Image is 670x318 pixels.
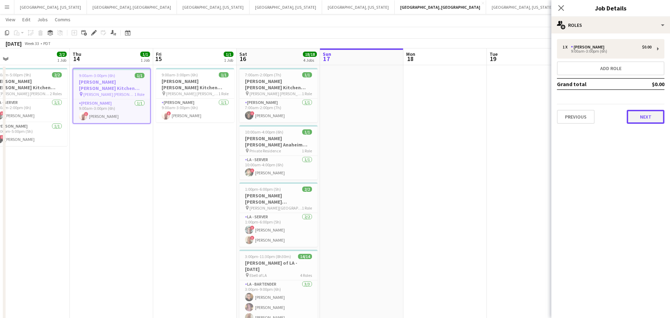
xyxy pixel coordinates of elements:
[405,55,415,63] span: 18
[642,45,652,50] div: $0.00
[239,51,247,57] span: Sat
[156,51,162,57] span: Fri
[57,52,67,57] span: 2/2
[300,273,312,278] span: 4 Roles
[219,72,229,77] span: 1/1
[166,91,218,96] span: [PERSON_NAME] [PERSON_NAME] Catering
[406,51,415,57] span: Mon
[239,135,318,148] h3: [PERSON_NAME] [PERSON_NAME] Anaheim [DATE]
[84,112,88,116] span: !
[557,78,632,90] td: Grand total
[239,182,318,247] app-job-card: 1:00pm-6:00pm (5h)2/2[PERSON_NAME] [PERSON_NAME] [PERSON_NAME] [DATE] [PERSON_NAME][GEOGRAPHIC_DA...
[250,148,281,153] span: Private Residence
[298,254,312,259] span: 14/14
[52,15,73,24] a: Comms
[245,129,283,135] span: 10:00am-4:00pm (6h)
[322,55,331,63] span: 17
[52,72,62,77] span: 2/2
[35,15,51,24] a: Jobs
[218,91,229,96] span: 1 Role
[224,58,233,63] div: 1 Job
[245,72,281,77] span: 7:00am-2:00pm (7h)
[22,16,30,23] span: Edit
[486,0,559,14] button: [GEOGRAPHIC_DATA], [US_STATE]
[156,78,234,91] h3: [PERSON_NAME] [PERSON_NAME] Kitchen [DATE]
[250,205,302,211] span: [PERSON_NAME][GEOGRAPHIC_DATA][DEMOGRAPHIC_DATA]
[489,55,498,63] span: 19
[239,68,318,122] app-job-card: 7:00am-2:00pm (7h)1/1[PERSON_NAME] [PERSON_NAME] Kitchen [DATE] [PERSON_NAME] [PERSON_NAME] Cater...
[37,16,48,23] span: Jobs
[3,15,18,24] a: View
[167,111,171,115] span: !
[162,72,198,77] span: 9:00am-3:00pm (6h)
[73,51,81,57] span: Thu
[50,91,62,96] span: 2 Roles
[563,45,571,50] div: 1 x
[239,156,318,180] app-card-role: LA - Server1/110:00am-4:00pm (6h)![PERSON_NAME]
[303,58,317,63] div: 4 Jobs
[156,99,234,122] app-card-role: [PERSON_NAME]1/19:00am-3:00pm (6h)![PERSON_NAME]
[551,3,670,13] h3: Job Details
[551,17,670,33] div: Roles
[57,58,66,63] div: 1 Job
[23,41,40,46] span: Week 33
[250,226,254,230] span: !
[239,78,318,91] h3: [PERSON_NAME] [PERSON_NAME] Kitchen [DATE]
[245,187,281,192] span: 1:00pm-6:00pm (5h)
[239,213,318,247] app-card-role: LA - Server2/21:00pm-6:00pm (5h)![PERSON_NAME]![PERSON_NAME]
[239,192,318,205] h3: [PERSON_NAME] [PERSON_NAME] [PERSON_NAME] [DATE]
[303,52,317,57] span: 18/18
[239,125,318,180] app-job-card: 10:00am-4:00pm (6h)1/1[PERSON_NAME] [PERSON_NAME] Anaheim [DATE] Private Residence1 RoleLA - Serv...
[73,68,151,124] app-job-card: 9:00am-3:00pm (6h)1/1[PERSON_NAME] [PERSON_NAME] Kitchen [DATE] [PERSON_NAME] [PERSON_NAME] Cater...
[238,55,247,63] span: 16
[141,58,150,63] div: 1 Job
[302,91,312,96] span: 1 Role
[557,110,595,124] button: Previous
[6,16,15,23] span: View
[627,110,664,124] button: Next
[14,0,87,14] button: [GEOGRAPHIC_DATA], [US_STATE]
[239,260,318,272] h3: [PERSON_NAME] of LA - [DATE]
[395,0,486,14] button: [GEOGRAPHIC_DATA], [GEOGRAPHIC_DATA]
[250,91,302,96] span: [PERSON_NAME] [PERSON_NAME] Catering
[224,52,233,57] span: 1/1
[177,0,250,14] button: [GEOGRAPHIC_DATA], [US_STATE]
[250,168,254,173] span: !
[632,78,664,90] td: $0.00
[322,0,395,14] button: [GEOGRAPHIC_DATA], [US_STATE]
[302,205,312,211] span: 1 Role
[55,16,70,23] span: Comms
[134,92,144,97] span: 1 Role
[73,99,150,123] app-card-role: [PERSON_NAME]1/19:00am-3:00pm (6h)![PERSON_NAME]
[83,92,134,97] span: [PERSON_NAME] [PERSON_NAME] Catering
[135,73,144,78] span: 1/1
[87,0,177,14] button: [GEOGRAPHIC_DATA], [GEOGRAPHIC_DATA]
[20,15,33,24] a: Edit
[43,41,51,46] div: PDT
[155,55,162,63] span: 15
[302,148,312,153] span: 1 Role
[302,129,312,135] span: 1/1
[140,52,150,57] span: 1/1
[323,51,331,57] span: Sun
[250,111,254,115] span: !
[250,0,322,14] button: [GEOGRAPHIC_DATA], [US_STATE]
[250,236,254,240] span: !
[73,79,150,91] h3: [PERSON_NAME] [PERSON_NAME] Kitchen [DATE]
[557,61,664,75] button: Add role
[79,73,115,78] span: 9:00am-3:00pm (6h)
[6,40,22,47] div: [DATE]
[563,50,652,53] div: 9:00am-3:00pm (6h)
[239,99,318,122] app-card-role: [PERSON_NAME]1/17:00am-2:00pm (7h)![PERSON_NAME]
[571,45,607,50] div: [PERSON_NAME]
[302,72,312,77] span: 1/1
[72,55,81,63] span: 14
[156,68,234,122] app-job-card: 9:00am-3:00pm (6h)1/1[PERSON_NAME] [PERSON_NAME] Kitchen [DATE] [PERSON_NAME] [PERSON_NAME] Cater...
[490,51,498,57] span: Tue
[245,254,291,259] span: 3:00pm-11:30pm (8h30m)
